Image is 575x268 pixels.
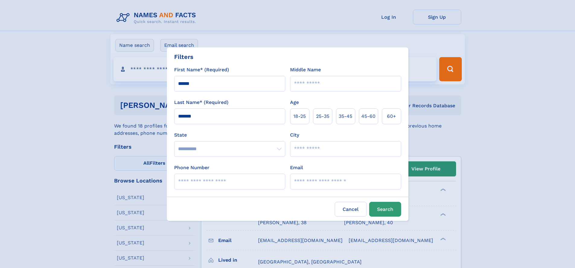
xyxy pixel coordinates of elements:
label: Middle Name [290,66,321,73]
label: Age [290,99,299,106]
label: City [290,131,299,139]
label: Cancel [335,202,367,217]
label: State [174,131,285,139]
label: First Name* (Required) [174,66,229,73]
label: Email [290,164,303,171]
div: Filters [174,52,193,61]
span: 45‑60 [361,113,375,120]
label: Last Name* (Required) [174,99,228,106]
label: Phone Number [174,164,209,171]
button: Search [369,202,401,217]
span: 25‑35 [316,113,329,120]
span: 35‑45 [339,113,352,120]
span: 60+ [387,113,396,120]
span: 18‑25 [293,113,306,120]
